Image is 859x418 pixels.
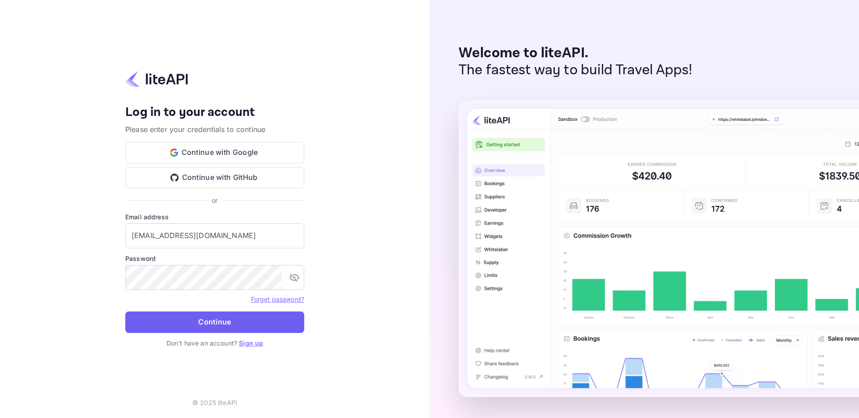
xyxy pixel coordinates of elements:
[125,124,304,135] p: Please enter your credentials to continue
[192,398,237,407] p: © 2025 liteAPI
[125,70,188,88] img: liteapi
[251,294,304,303] a: Forget password?
[239,339,263,347] a: Sign up
[251,295,304,303] a: Forget password?
[125,338,304,348] p: Don't have an account?
[125,105,304,120] h4: Log in to your account
[125,212,304,222] label: Email address
[125,254,304,263] label: Password
[125,311,304,333] button: Continue
[459,45,693,62] p: Welcome to liteAPI.
[212,196,217,205] p: or
[125,142,304,163] button: Continue with Google
[125,167,304,188] button: Continue with GitHub
[125,223,304,248] input: Enter your email address
[459,62,693,79] p: The fastest way to build Travel Apps!
[285,269,303,286] button: toggle password visibility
